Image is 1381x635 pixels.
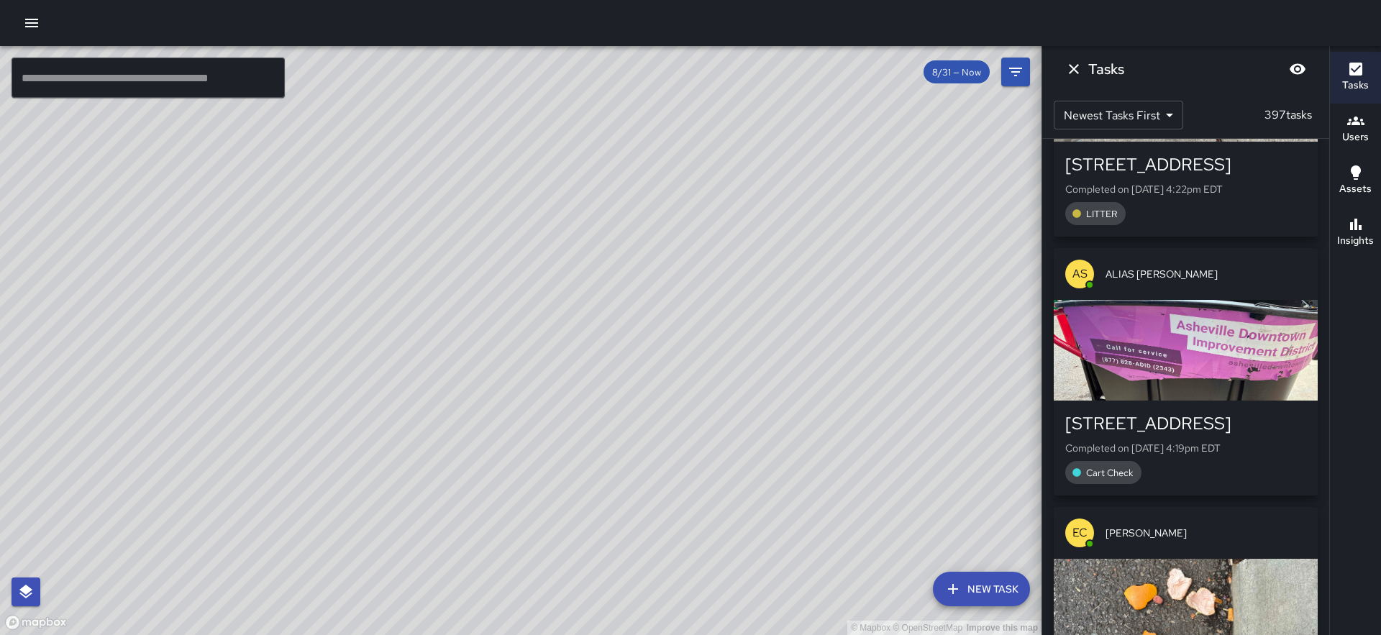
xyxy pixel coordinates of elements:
[1001,58,1030,86] button: Filters
[1065,182,1306,196] p: Completed on [DATE] 4:22pm EDT
[1065,441,1306,455] p: Completed on [DATE] 4:19pm EDT
[1337,233,1374,249] h6: Insights
[1054,101,1183,129] div: Newest Tasks First
[1059,55,1088,83] button: Dismiss
[1259,106,1318,124] p: 397 tasks
[1106,526,1306,540] span: [PERSON_NAME]
[1330,52,1381,104] button: Tasks
[1330,104,1381,155] button: Users
[924,66,990,78] span: 8/31 — Now
[1065,412,1306,435] div: [STREET_ADDRESS]
[1330,155,1381,207] button: Assets
[1065,153,1306,176] div: [STREET_ADDRESS]
[1077,467,1141,479] span: Cart Check
[1088,58,1124,81] h6: Tasks
[1330,207,1381,259] button: Insights
[1342,78,1369,93] h6: Tasks
[1072,524,1088,542] p: EC
[1339,181,1372,197] h6: Assets
[1106,267,1306,281] span: ALIAS [PERSON_NAME]
[1342,129,1369,145] h6: Users
[933,572,1030,606] button: New Task
[1072,265,1088,283] p: AS
[1283,55,1312,83] button: Blur
[1054,248,1318,495] button: ASALIAS [PERSON_NAME][STREET_ADDRESS]Completed on [DATE] 4:19pm EDTCart Check
[1077,208,1126,220] span: LITTER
